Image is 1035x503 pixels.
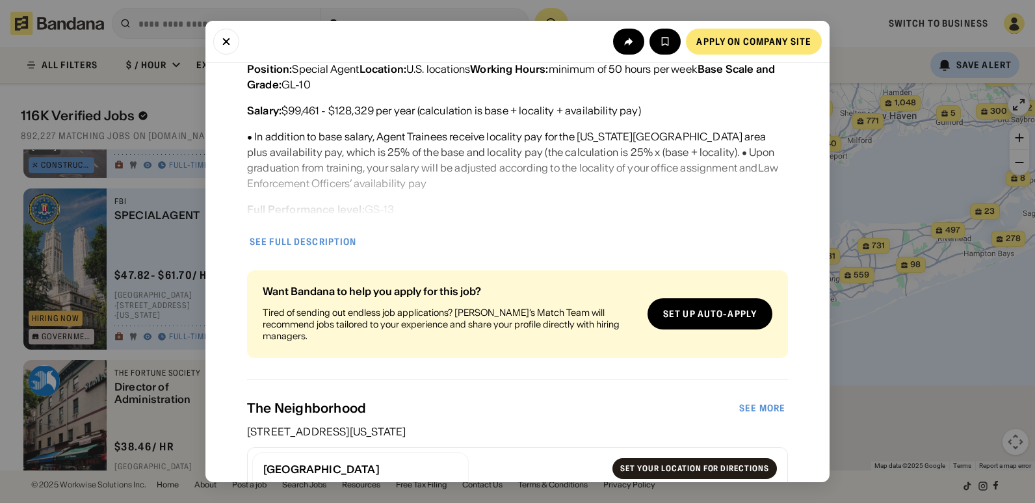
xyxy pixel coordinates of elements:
div: Salary: [247,104,282,117]
div: Set up auto-apply [663,309,757,318]
div: Position: [247,62,292,75]
button: Close [213,29,239,55]
div: [STREET_ADDRESS][US_STATE] [247,426,788,437]
div: Location: [360,62,406,75]
div: Full Performance level: [247,203,365,216]
div: GS-13 [247,201,395,217]
div: Tired of sending out endless job applications? [PERSON_NAME]’s Match Team will recommend jobs tai... [263,307,637,342]
div: The Neighborhood [247,400,737,416]
div: See more [739,404,785,413]
div: Set your location for directions [620,465,769,472]
div: Apply on company site [696,37,811,46]
div: Want Bandana to help you apply for this job? [263,286,637,296]
div: $99,461 - $128,329 per year (calculation is base + locality + availability pay) [247,103,641,118]
div: See full description [250,237,356,246]
div: • In addition to base salary, Agent Trainees receive locality pay for the [US_STATE][GEOGRAPHIC_D... [247,129,788,191]
div: Working Hours: [470,62,548,75]
div: Special Agent U.S. locations minimum of 50 hours per week GL-10 [247,61,788,92]
div: [GEOGRAPHIC_DATA] [263,463,458,476]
